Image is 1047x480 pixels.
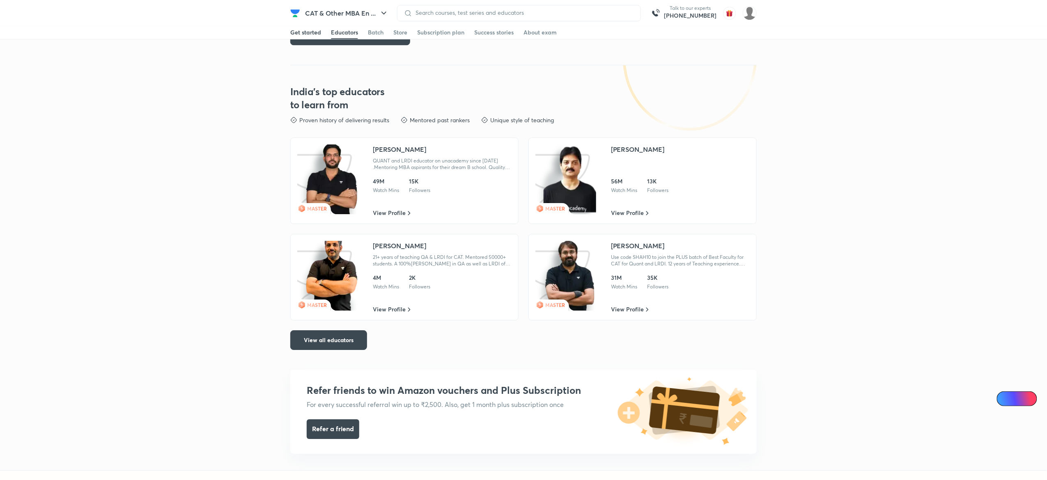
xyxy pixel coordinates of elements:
[417,26,464,39] a: Subscription plan
[611,209,649,217] a: View Profile
[290,28,321,37] div: Get started
[373,177,399,185] div: 49M
[1010,395,1032,402] span: Ai Doubts
[297,144,358,214] img: icon
[409,177,430,185] div: 15K
[297,241,358,311] img: icon
[664,5,716,11] p: Talk to our experts
[412,9,634,16] input: Search courses, test series and educators
[373,305,411,313] a: View Profile
[331,26,358,39] a: Educators
[373,254,512,267] div: 21+ years of teaching QA & LRDI for CAT. Mentored 50000+ students. A 100%[PERSON_NAME] in QA as w...
[535,144,597,214] img: icon
[290,8,300,18] img: Company Logo
[611,241,664,251] div: [PERSON_NAME]
[290,234,519,320] a: iconclassMASTER[PERSON_NAME]21+ years of teaching QA & LRDI for CAT. Mentored 50000+ students. A ...
[611,283,637,290] div: Watch Mins
[544,241,596,311] img: class
[373,158,512,171] div: QUANT and LRDI educator on unacademy since [DATE] .Mentoring MBA aspirants for their dream B scho...
[305,144,358,214] img: class
[373,305,406,313] span: View Profile
[290,85,386,111] h3: India's top educators to learn from
[417,28,464,37] div: Subscription plan
[664,11,716,20] a: [PHONE_NUMBER]
[611,187,637,194] div: Watch Mins
[409,187,430,194] div: Followers
[611,274,637,282] div: 31M
[410,116,470,124] p: Mentored past rankers
[331,28,358,37] div: Educators
[290,137,519,224] a: iconclassMASTER[PERSON_NAME]QUANT and LRDI educator on unacademy since [DATE] .Mentoring MBA aspi...
[611,177,637,185] div: 56M
[373,209,406,217] span: View Profile
[528,137,757,224] a: iconclassMASTER[PERSON_NAME]56MWatch Mins13KFollowersView Profile
[409,283,430,290] div: Followers
[290,330,367,350] button: View all educators
[723,7,736,20] img: avatar
[490,116,554,124] p: Unique style of teaching
[373,144,426,154] div: [PERSON_NAME]
[611,144,664,154] div: [PERSON_NAME]
[299,116,389,124] p: Proven history of delivering results
[545,205,565,212] span: MASTER
[373,209,411,217] a: View Profile
[647,5,664,21] img: call-us
[523,28,557,37] div: About exam
[647,283,668,290] div: Followers
[290,26,321,39] a: Get started
[307,419,359,439] button: Refer a friend
[647,274,668,282] div: 35K
[545,302,565,308] span: MASTER
[304,336,354,344] span: View all educators
[368,26,383,39] a: Batch
[393,26,407,39] a: Store
[743,6,757,20] img: Nilesh
[523,26,557,39] a: About exam
[647,177,668,185] div: 13K
[544,144,596,214] img: class
[474,28,514,37] div: Success stories
[1002,395,1008,402] img: Icon
[997,391,1037,406] a: Ai Doubts
[368,28,383,37] div: Batch
[307,205,327,212] span: MASTER
[528,234,757,320] a: iconclassMASTER[PERSON_NAME]Use code SHAH10 to join the PLUS batch of Best Faculty for CAT for Qu...
[373,274,399,282] div: 4M
[307,302,327,308] span: MASTER
[611,254,750,267] div: Use code SHAH10 to join the PLUS batch of Best Faculty for CAT for Quant and LRDI. 12 years of Te...
[609,370,757,452] img: referral
[611,305,649,313] a: View Profile
[373,241,426,251] div: [PERSON_NAME]
[647,187,668,194] div: Followers
[535,241,597,311] img: icon
[611,209,644,217] span: View Profile
[373,283,399,290] div: Watch Mins
[300,5,394,21] button: CAT & Other MBA En ...
[307,400,581,409] h5: For every successful referral win up to ₹2,500. Also, get 1 month plus subscription once
[373,187,399,194] div: Watch Mins
[307,384,581,396] h3: Refer friends to win Amazon vouchers and Plus Subscription
[305,241,358,311] img: class
[393,28,407,37] div: Store
[474,26,514,39] a: Success stories
[611,305,644,313] span: View Profile
[409,274,430,282] div: 2K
